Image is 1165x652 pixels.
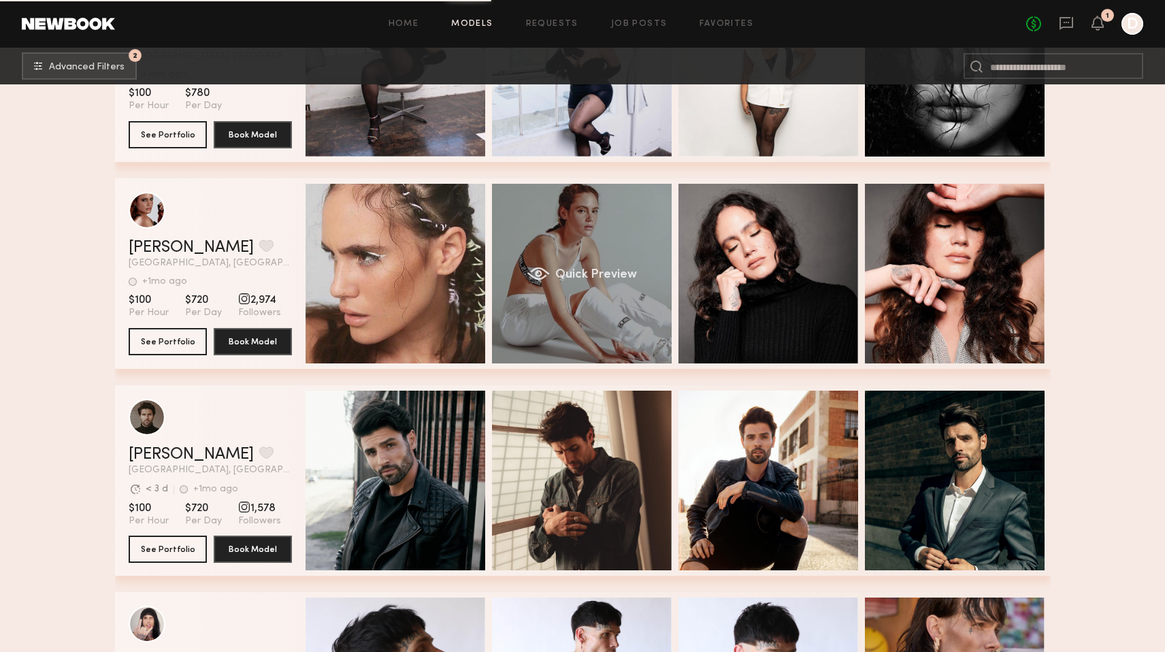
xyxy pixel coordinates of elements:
div: 1 [1106,12,1109,20]
span: 1,578 [238,502,281,515]
span: Followers [238,515,281,527]
span: Per Hour [129,515,169,527]
span: $780 [185,86,222,100]
div: < 3 d [146,485,168,494]
a: Favorites [700,20,753,29]
a: [PERSON_NAME] [129,240,254,256]
span: Per Hour [129,307,169,319]
a: Requests [526,20,578,29]
span: 2,974 [238,293,281,307]
span: $100 [129,502,169,515]
button: Book Model [214,536,292,563]
span: $100 [129,293,169,307]
span: $720 [185,293,222,307]
span: $720 [185,502,222,515]
span: [GEOGRAPHIC_DATA], [GEOGRAPHIC_DATA] [129,466,292,475]
button: Book Model [214,121,292,148]
a: Home [389,20,419,29]
a: [PERSON_NAME] [129,446,254,463]
span: Advanced Filters [49,63,125,72]
button: 2Advanced Filters [22,52,137,80]
span: Followers [238,307,281,319]
button: See Portfolio [129,536,207,563]
a: Models [451,20,493,29]
span: [GEOGRAPHIC_DATA], [GEOGRAPHIC_DATA] [129,259,292,268]
a: D [1121,13,1143,35]
span: Per Hour [129,100,169,112]
button: See Portfolio [129,121,207,148]
span: Per Day [185,307,222,319]
button: See Portfolio [129,328,207,355]
span: $100 [129,86,169,100]
button: Book Model [214,328,292,355]
div: +1mo ago [142,277,187,287]
span: 2 [133,52,137,59]
span: Per Day [185,515,222,527]
div: +1mo ago [193,485,238,494]
a: Job Posts [611,20,668,29]
span: Per Day [185,100,222,112]
span: Quick Preview [555,269,636,281]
